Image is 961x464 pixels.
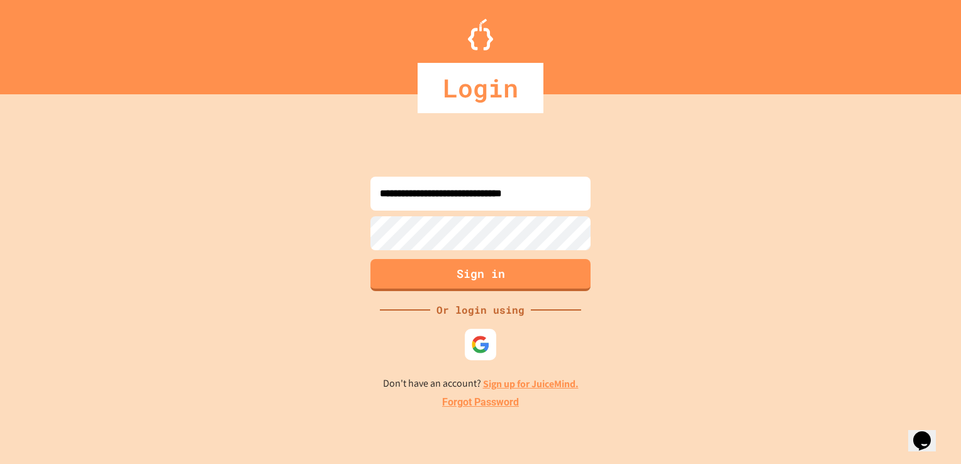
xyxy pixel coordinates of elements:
iframe: chat widget [908,414,948,451]
div: Login [418,63,543,113]
p: Don't have an account? [383,376,579,392]
a: Forgot Password [442,395,519,410]
img: google-icon.svg [471,335,490,354]
a: Sign up for JuiceMind. [483,377,579,390]
div: Or login using [430,302,531,318]
button: Sign in [370,259,591,291]
img: Logo.svg [468,19,493,50]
